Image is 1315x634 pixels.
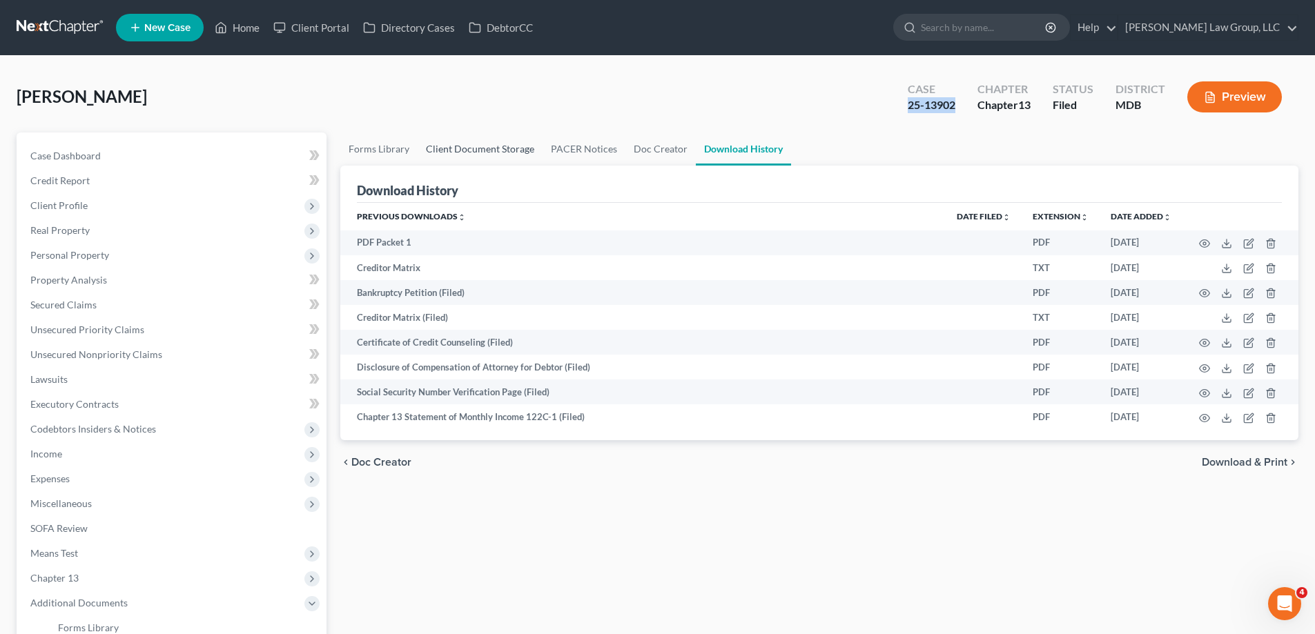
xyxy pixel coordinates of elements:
td: PDF [1022,280,1100,305]
span: Personal Property [30,249,109,261]
i: chevron_right [1287,457,1298,468]
span: Chapter 13 [30,572,79,584]
a: Directory Cases [356,15,462,40]
td: [DATE] [1100,355,1182,379]
td: Social Security Number Verification Page (Filed) [340,379,946,404]
a: Doc Creator [625,132,696,166]
a: Credit Report [19,168,327,193]
td: Creditor Matrix (Filed) [340,305,946,330]
span: Client Profile [30,199,88,211]
td: PDF Packet 1 [340,230,946,255]
div: Download History [357,182,458,199]
span: [PERSON_NAME] [17,86,147,106]
a: Client Portal [266,15,356,40]
span: Codebtors Insiders & Notices [30,423,156,435]
button: chevron_left Doc Creator [340,457,411,468]
input: Search by name... [921,14,1047,40]
td: TXT [1022,255,1100,280]
a: DebtorCC [462,15,540,40]
a: Date Filedunfold_more [957,211,1011,221]
a: PACER Notices [543,132,625,166]
td: PDF [1022,379,1100,404]
a: Extensionunfold_more [1033,211,1089,221]
span: Doc Creator [351,457,411,468]
td: [DATE] [1100,280,1182,305]
span: Income [30,448,62,459]
td: Bankruptcy Petition (Filed) [340,280,946,305]
span: Additional Documents [30,597,128,608]
div: Previous Downloads [340,203,1298,430]
i: chevron_left [340,457,351,468]
i: unfold_more [1080,213,1089,221]
i: unfold_more [1163,213,1171,221]
div: Status [1053,81,1093,97]
span: Expenses [30,473,70,484]
span: New Case [144,23,191,33]
div: 25-13902 [908,97,955,113]
a: SOFA Review [19,516,327,541]
a: Previous Downloadsunfold_more [357,211,466,221]
a: Unsecured Nonpriority Claims [19,342,327,367]
a: Download History [696,132,791,166]
span: Executory Contracts [30,398,119,410]
span: Download & Print [1202,457,1287,468]
td: Creditor Matrix [340,255,946,280]
td: [DATE] [1100,305,1182,330]
span: Case Dashboard [30,150,101,161]
span: 4 [1296,587,1307,598]
span: Credit Report [30,175,90,186]
td: [DATE] [1100,379,1182,404]
div: Chapter [977,81,1031,97]
td: [DATE] [1100,230,1182,255]
td: PDF [1022,330,1100,355]
td: Chapter 13 Statement of Monthly Income 122C-1 (Filed) [340,404,946,429]
span: Secured Claims [30,299,97,310]
td: PDF [1022,230,1100,255]
span: 13 [1018,98,1031,111]
div: MDB [1116,97,1165,113]
span: Unsecured Nonpriority Claims [30,348,162,360]
a: Case Dashboard [19,143,327,168]
td: Disclosure of Compensation of Attorney for Debtor (Filed) [340,355,946,379]
i: unfold_more [1002,213,1011,221]
td: TXT [1022,305,1100,330]
a: Lawsuits [19,367,327,392]
a: Client Document Storage [418,132,543,166]
span: Unsecured Priority Claims [30,324,144,335]
td: [DATE] [1100,255,1182,280]
div: Chapter [977,97,1031,113]
span: Means Test [30,547,78,559]
a: Forms Library [340,132,418,166]
i: unfold_more [458,213,466,221]
span: Lawsuits [30,373,68,385]
span: SOFA Review [30,522,88,534]
td: [DATE] [1100,404,1182,429]
span: Property Analysis [30,274,107,286]
td: PDF [1022,355,1100,379]
a: Secured Claims [19,293,327,317]
iframe: Intercom live chat [1268,587,1301,620]
td: Certificate of Credit Counseling (Filed) [340,330,946,355]
button: Download & Print chevron_right [1202,457,1298,468]
a: Property Analysis [19,268,327,293]
span: Forms Library [58,622,119,633]
a: [PERSON_NAME] Law Group, LLC [1118,15,1298,40]
a: Date addedunfold_more [1111,211,1171,221]
div: Case [908,81,955,97]
a: Unsecured Priority Claims [19,317,327,342]
button: Preview [1187,81,1282,112]
div: District [1116,81,1165,97]
span: Real Property [30,224,90,236]
td: PDF [1022,404,1100,429]
a: Home [208,15,266,40]
div: Filed [1053,97,1093,113]
span: Miscellaneous [30,497,92,509]
a: Executory Contracts [19,392,327,417]
a: Help [1071,15,1117,40]
td: [DATE] [1100,330,1182,355]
